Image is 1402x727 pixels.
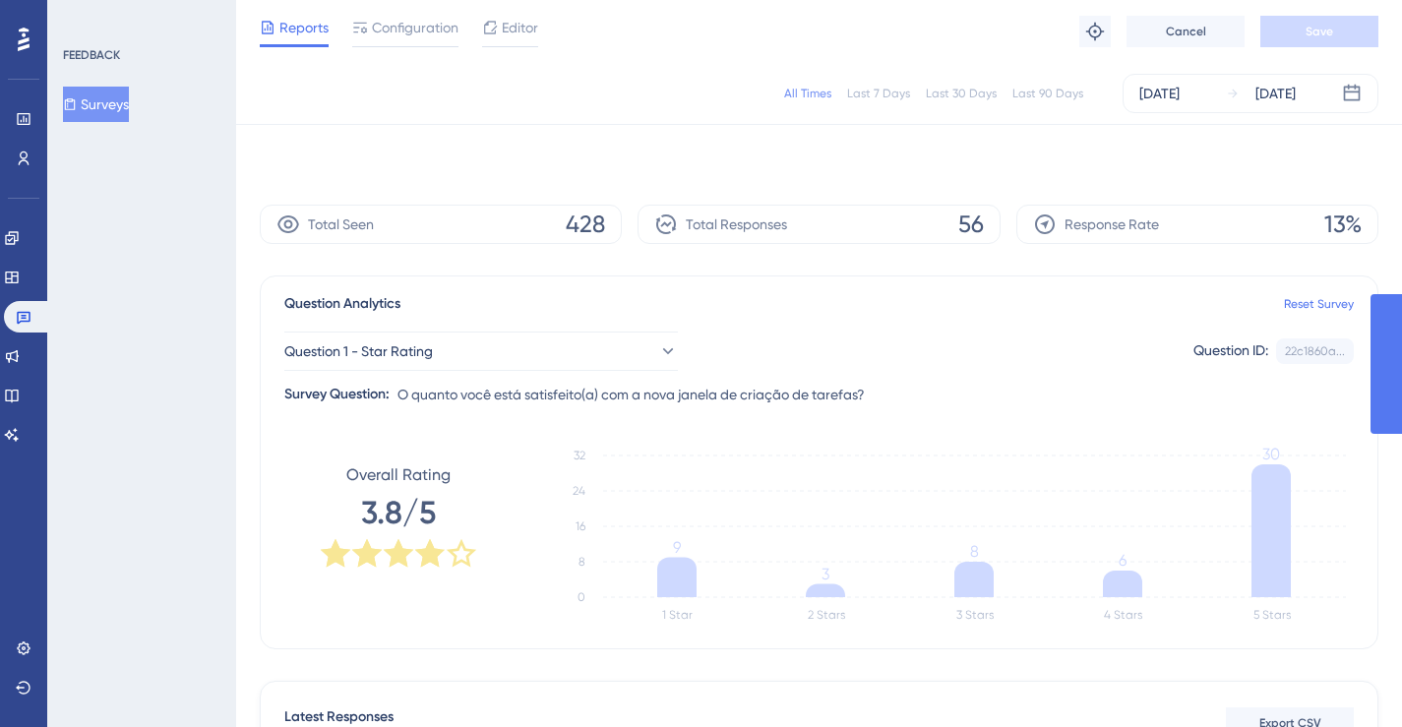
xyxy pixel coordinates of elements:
[1319,649,1378,708] iframe: UserGuiding AI Assistant Launcher
[673,538,681,557] tspan: 9
[397,383,865,406] span: O quanto você está satisfeito(a) com a nova janela de criação de tarefas?
[662,608,693,622] text: 1 Star
[1065,212,1159,236] span: Response Rate
[284,332,678,371] button: Question 1 - Star Rating
[1306,24,1333,39] span: Save
[1324,209,1362,240] span: 13%
[1012,86,1083,101] div: Last 90 Days
[1119,551,1127,570] tspan: 6
[284,292,400,316] span: Question Analytics
[1166,24,1206,39] span: Cancel
[346,463,451,487] span: Overall Rating
[1104,608,1142,622] text: 4 Stars
[1193,338,1268,364] div: Question ID:
[566,209,605,240] span: 428
[576,519,585,533] tspan: 16
[970,542,979,561] tspan: 8
[361,491,436,534] span: 3.8/5
[502,16,538,39] span: Editor
[284,339,433,363] span: Question 1 - Star Rating
[847,86,910,101] div: Last 7 Days
[1260,16,1378,47] button: Save
[573,484,585,498] tspan: 24
[1139,82,1180,105] div: [DATE]
[958,209,984,240] span: 56
[284,383,390,406] div: Survey Question:
[308,212,374,236] span: Total Seen
[686,212,787,236] span: Total Responses
[1285,343,1345,359] div: 22c1860a...
[808,608,845,622] text: 2 Stars
[784,86,831,101] div: All Times
[578,590,585,604] tspan: 0
[1253,608,1291,622] text: 5 Stars
[956,608,994,622] text: 3 Stars
[372,16,458,39] span: Configuration
[1262,445,1280,463] tspan: 30
[63,47,120,63] div: FEEDBACK
[926,86,997,101] div: Last 30 Days
[1284,296,1354,312] a: Reset Survey
[63,87,129,122] button: Surveys
[822,565,829,583] tspan: 3
[579,555,585,569] tspan: 8
[1255,82,1296,105] div: [DATE]
[574,449,585,462] tspan: 32
[279,16,329,39] span: Reports
[1127,16,1245,47] button: Cancel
